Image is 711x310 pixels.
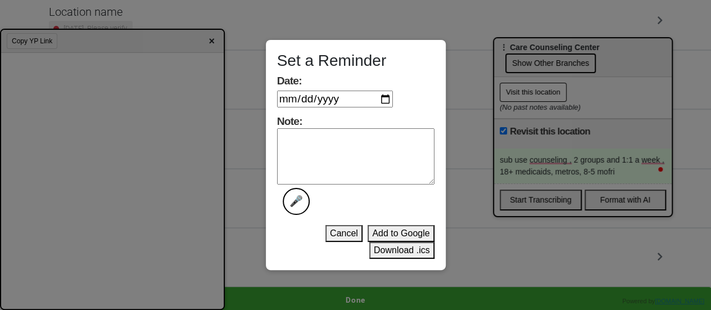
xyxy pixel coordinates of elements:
[283,188,310,215] button: Note:
[277,51,434,70] h3: Set a Reminder
[277,115,434,215] label: Note:
[277,128,434,185] textarea: Note:🎤
[277,74,393,110] label: Date:
[325,225,363,242] button: Cancel
[368,225,434,242] button: Add to Google
[369,242,434,259] button: Download .ics
[277,91,393,107] input: Date:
